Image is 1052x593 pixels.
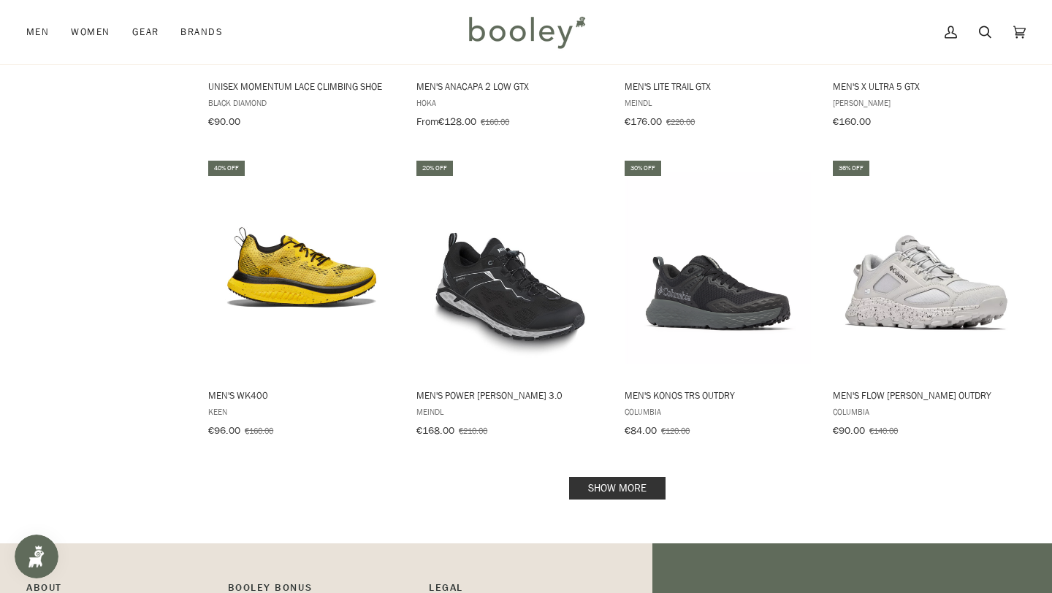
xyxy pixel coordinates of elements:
[416,115,438,129] span: From
[180,25,223,39] span: Brands
[625,115,662,129] span: €176.00
[625,389,812,402] span: Men's Konos TRS OutDry
[206,172,397,363] img: Keen Men's WK400 Keen Yellow / Black - Booley Galway
[833,161,869,176] div: 36% off
[625,405,812,418] span: Columbia
[622,172,814,363] img: Columbia Men's Konos TRS OutDry Black / Grill - Booley Galway
[438,115,476,129] span: €128.00
[416,80,603,93] span: Men's Anacapa 2 Low GTX
[416,161,453,176] div: 20% off
[416,96,603,109] span: Hoka
[622,158,814,442] a: Men's Konos TRS OutDry
[208,389,395,402] span: Men's WK400
[208,161,245,176] div: 40% off
[459,424,487,437] span: €210.00
[833,389,1020,402] span: Men's Flow [PERSON_NAME] OutDry
[666,115,695,128] span: €220.00
[661,424,690,437] span: €120.00
[416,389,603,402] span: Men's Power [PERSON_NAME] 3.0
[15,535,58,578] iframe: Button to open loyalty program pop-up
[833,405,1020,418] span: Columbia
[206,158,397,442] a: Men's WK400
[625,161,661,176] div: 30% off
[831,172,1022,363] img: Columbia Men's Flow Morrison OutDry Slate Grey / Black - Booley Galway
[833,80,1020,93] span: Men's X Ultra 5 GTX
[208,80,395,93] span: Unisex Momentum Lace Climbing Shoe
[71,25,110,39] span: Women
[208,481,1026,495] div: Pagination
[416,424,454,437] span: €168.00
[625,96,812,109] span: Meindl
[569,477,666,500] a: Show more
[208,405,395,418] span: Keen
[625,424,657,437] span: €84.00
[833,96,1020,109] span: [PERSON_NAME]
[208,115,240,129] span: €90.00
[414,172,606,363] img: Meindl Men's Power Walker 3.0 Black / Silver - Booley Galway
[833,424,865,437] span: €90.00
[831,158,1022,442] a: Men's Flow Morrison OutDry
[245,424,273,437] span: €160.00
[625,80,812,93] span: Men's Lite Trail GTX
[26,25,49,39] span: Men
[208,424,240,437] span: €96.00
[869,424,898,437] span: €140.00
[414,158,606,442] a: Men's Power Walker 3.0
[416,405,603,418] span: Meindl
[462,11,590,53] img: Booley
[208,96,395,109] span: Black Diamond
[833,115,871,129] span: €160.00
[481,115,509,128] span: €160.00
[132,25,159,39] span: Gear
